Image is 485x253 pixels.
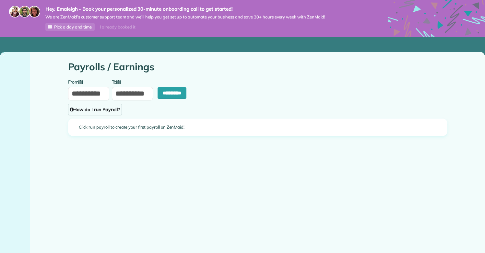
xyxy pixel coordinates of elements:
[45,23,95,31] a: Pick a day and time
[19,6,30,17] img: jorge-587dff0eeaa6aab1f244e6dc62b8924c3b6ad411094392a53c71c6c4a576187d.jpg
[68,79,86,84] label: From
[9,6,21,17] img: maria-72a9807cf96188c08ef61303f053569d2e2a8a1cde33d635c8a3ac13582a053d.jpg
[68,104,122,115] a: How do I run Payroll?
[29,6,40,17] img: michelle-19f622bdf1676172e81f8f8fba1fb50e276960ebfe0243fe18214015130c80e4.jpg
[54,24,92,29] span: Pick a day and time
[68,62,447,72] h1: Payrolls / Earnings
[68,119,447,136] div: Click run payroll to create your first payroll on ZenMaid!
[112,79,124,84] label: To
[45,6,325,12] strong: Hey, Emaleigh - Book your personalized 30-minute onboarding call to get started!
[45,14,325,20] span: We are ZenMaid’s customer support team and we’ll help you get set up to automate your business an...
[96,23,139,31] div: I already booked it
